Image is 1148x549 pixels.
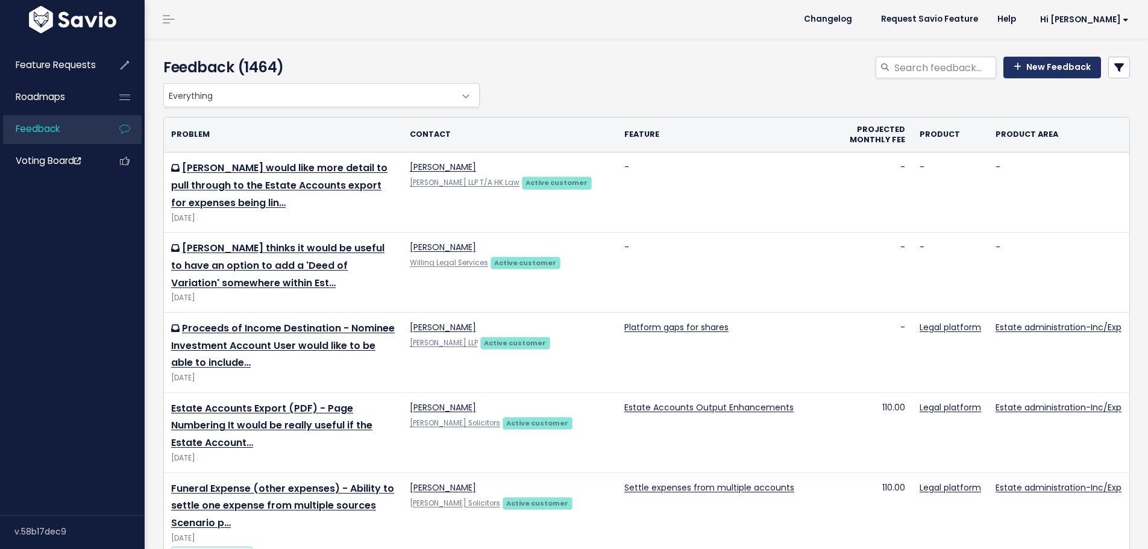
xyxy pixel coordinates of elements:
div: v.58b17dec9 [14,516,145,547]
a: Legal platform [920,401,981,413]
a: Legal platform [920,482,981,494]
a: [PERSON_NAME] [410,321,476,333]
a: Active customer [503,497,572,509]
td: - [912,233,988,313]
th: Contact [403,118,617,152]
a: Estate administration-Inc/Exp [996,401,1121,413]
div: [DATE] [171,532,395,545]
a: [PERSON_NAME] LLP [410,338,478,348]
span: Changelog [804,15,852,24]
td: - [617,233,835,313]
td: - [835,233,912,313]
th: Product Area [988,118,1129,152]
span: Roadmaps [16,90,65,103]
td: - [988,152,1129,233]
a: Request Savio Feature [871,10,988,28]
a: [PERSON_NAME] LLP T/A HK Law [410,178,519,187]
input: Search feedback... [893,57,996,78]
th: Projected monthly fee [835,118,912,152]
strong: Active customer [494,258,556,268]
a: Legal platform [920,321,981,333]
a: Willing Legal Services [410,258,488,268]
a: Settle expenses from multiple accounts [624,482,794,494]
a: [PERSON_NAME] Solicitors [410,418,500,428]
a: Active customer [503,416,572,428]
a: Active customer [491,256,560,268]
strong: Active customer [506,418,568,428]
a: Help [988,10,1026,28]
a: [PERSON_NAME] would like more detail to pull through to the Estate Accounts export for expenses b... [171,161,387,210]
span: Everything [163,83,480,107]
a: Hi [PERSON_NAME] [1026,10,1138,29]
th: Feature [617,118,835,152]
td: - [988,233,1129,313]
span: Feature Requests [16,58,96,71]
span: Everything [164,84,455,107]
div: [DATE] [171,212,395,225]
h4: Feedback (1464) [163,57,474,78]
a: Platform gaps for shares [624,321,729,333]
a: Estate Accounts Output Enhancements [624,401,794,413]
strong: Active customer [484,338,546,348]
td: - [617,152,835,233]
a: Feedback [3,115,100,143]
a: [PERSON_NAME] [410,161,476,173]
a: Active customer [522,176,592,188]
strong: Active customer [525,178,588,187]
a: Voting Board [3,147,100,175]
td: - [835,312,912,392]
a: [PERSON_NAME] [410,241,476,253]
span: Feedback [16,122,60,135]
a: [PERSON_NAME] Solicitors [410,498,500,508]
div: [DATE] [171,452,395,465]
a: [PERSON_NAME] [410,482,476,494]
th: Problem [164,118,403,152]
div: [DATE] [171,292,395,304]
a: Estate Accounts Export (PDF) - Page Numbering It would be really useful if the Estate Account… [171,401,372,450]
a: [PERSON_NAME] [410,401,476,413]
td: - [835,152,912,233]
span: Voting Board [16,154,81,167]
th: Product [912,118,988,152]
a: Estate administration-Inc/Exp [996,482,1121,494]
a: New Feedback [1003,57,1101,78]
img: logo-white.9d6f32f41409.svg [26,6,119,33]
div: [DATE] [171,372,395,384]
a: Funeral Expense (other expenses) - Ability to settle one expense from multiple sources Scenario p… [171,482,394,530]
a: Active customer [480,336,550,348]
span: Hi [PERSON_NAME] [1040,15,1129,24]
a: Feature Requests [3,51,100,79]
a: Roadmaps [3,83,100,111]
a: [PERSON_NAME] thinks it would be useful to have an option to add a 'Deed of Variation' somewhere ... [171,241,384,290]
td: 110.00 [835,392,912,472]
td: - [912,152,988,233]
strong: Active customer [506,498,568,508]
a: Proceeds of Income Destination - Nominee Investment Account User would like to be able to include… [171,321,395,370]
a: Estate administration-Inc/Exp [996,321,1121,333]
